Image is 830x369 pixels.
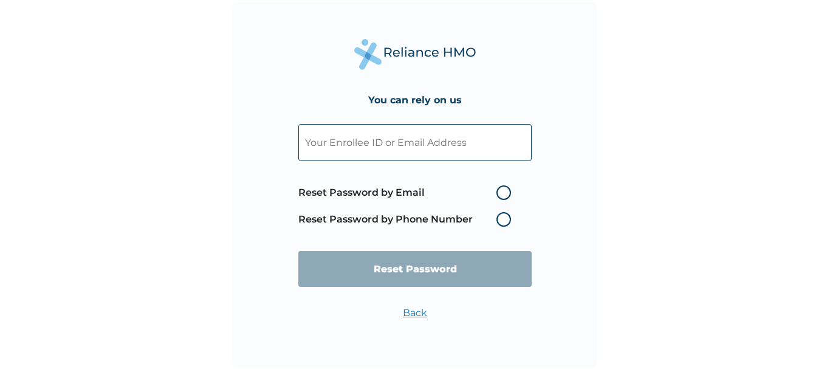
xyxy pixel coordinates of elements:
a: Back [403,307,427,319]
input: Reset Password [298,251,532,287]
label: Reset Password by Phone Number [298,212,517,227]
input: Your Enrollee ID or Email Address [298,124,532,161]
span: Password reset method [298,179,517,233]
h4: You can rely on us [368,94,462,106]
label: Reset Password by Email [298,185,517,200]
img: Reliance Health's Logo [354,39,476,70]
